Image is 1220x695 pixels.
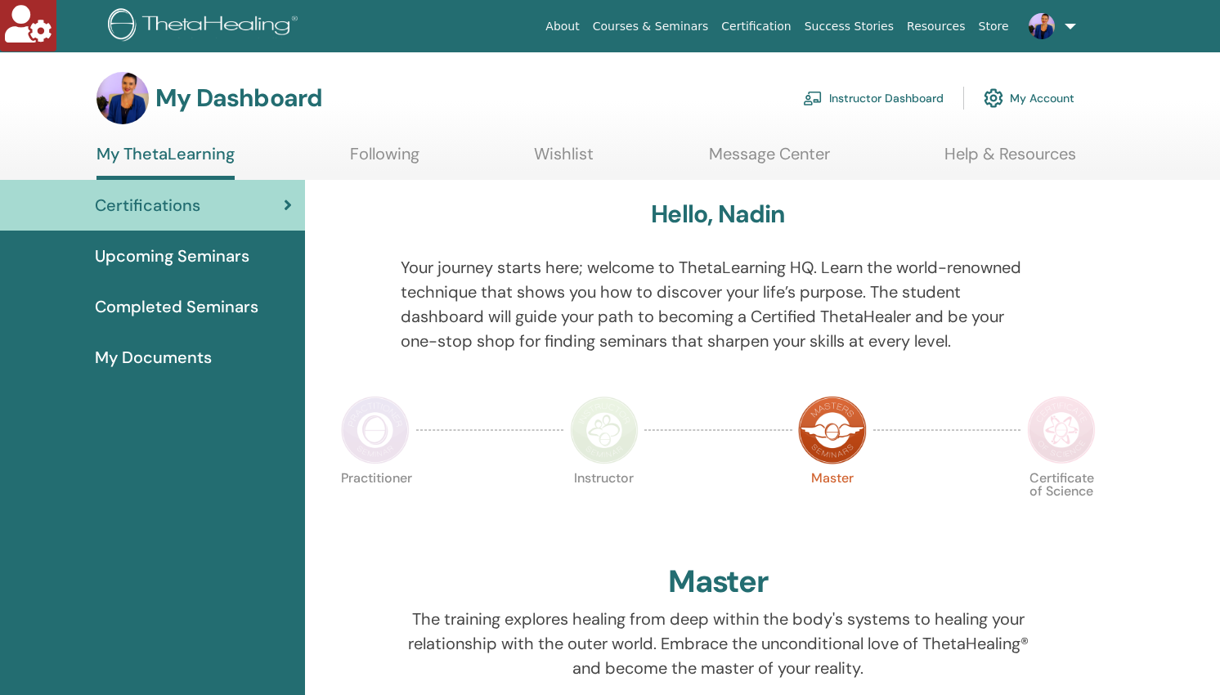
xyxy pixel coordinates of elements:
a: Following [350,144,419,176]
a: Courses & Seminars [586,11,715,42]
h3: My Dashboard [155,83,322,113]
a: Wishlist [534,144,594,176]
a: About [539,11,585,42]
a: My Account [984,80,1074,116]
img: Master [798,396,867,464]
h2: Master [668,563,769,601]
img: default.jpg [1029,13,1055,39]
a: My ThetaLearning [96,144,235,180]
img: default.jpg [96,72,149,124]
a: Help & Resources [944,144,1076,176]
a: Success Stories [798,11,900,42]
span: My Documents [95,345,212,370]
span: Certifications [95,193,200,217]
a: Certification [715,11,797,42]
img: logo.png [108,8,303,45]
p: Master [798,472,867,540]
p: Certificate of Science [1027,472,1096,540]
p: The training explores healing from deep within the body's systems to healing your relationship wi... [401,607,1036,680]
span: Upcoming Seminars [95,244,249,268]
p: Instructor [570,472,639,540]
p: Practitioner [341,472,410,540]
img: cog.svg [984,84,1003,112]
a: Resources [900,11,972,42]
a: Message Center [709,144,830,176]
p: Your journey starts here; welcome to ThetaLearning HQ. Learn the world-renowned technique that sh... [401,255,1036,353]
img: Practitioner [341,396,410,464]
h3: Hello, Nadin [651,200,785,229]
span: Completed Seminars [95,294,258,319]
img: Certificate of Science [1027,396,1096,464]
img: chalkboard-teacher.svg [803,91,823,105]
a: Instructor Dashboard [803,80,944,116]
a: Store [972,11,1016,42]
img: Instructor [570,396,639,464]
